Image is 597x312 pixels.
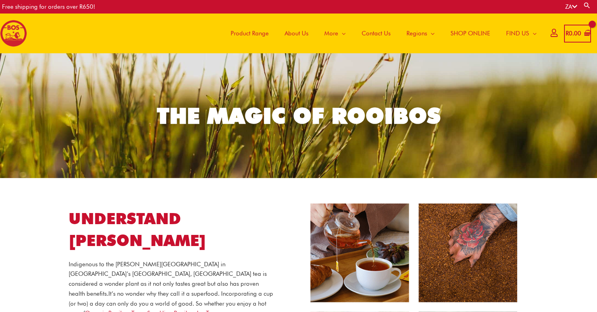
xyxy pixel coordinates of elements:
[565,3,577,10] a: ZA
[566,30,581,37] bdi: 0.00
[324,21,338,45] span: More
[506,21,529,45] span: FIND US
[231,21,269,45] span: Product Range
[583,2,591,9] a: Search button
[223,14,277,53] a: Product Range
[157,105,441,127] div: THE MAGIC OF ROOIBOS
[362,21,391,45] span: Contact Us
[443,14,498,53] a: SHOP ONLINE
[399,14,443,53] a: Regions
[451,21,490,45] span: SHOP ONLINE
[566,30,569,37] span: R
[354,14,399,53] a: Contact Us
[69,208,275,251] h1: UNDERSTAND [PERSON_NAME]
[316,14,354,53] a: More
[406,21,427,45] span: Regions
[217,14,545,53] nav: Site Navigation
[285,21,308,45] span: About Us
[277,14,316,53] a: About Us
[564,25,591,43] a: View Shopping Cart, empty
